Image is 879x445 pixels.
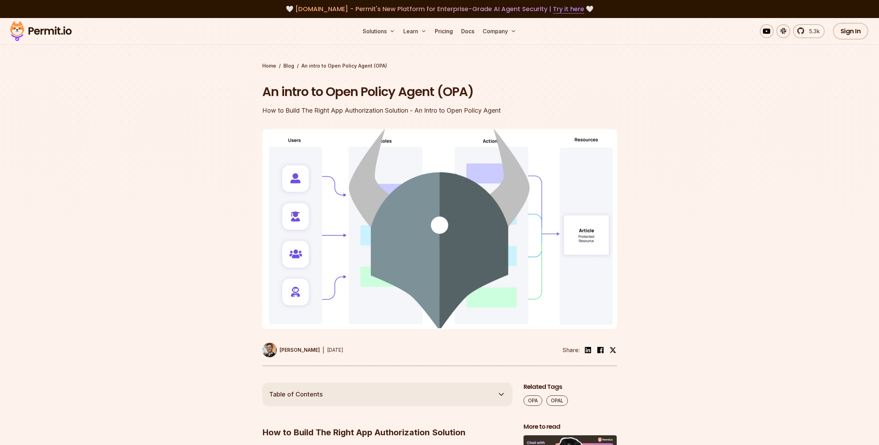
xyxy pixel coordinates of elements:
[262,129,617,329] img: An intro to Open Policy Agent (OPA)
[283,62,294,69] a: Blog
[553,5,584,14] a: Try it here
[524,383,617,391] h2: Related Tags
[524,422,617,431] h2: More to read
[280,347,320,354] p: [PERSON_NAME]
[295,5,584,13] span: [DOMAIN_NAME] - Permit's New Platform for Enterprise-Grade AI Agent Security |
[262,62,617,69] div: / /
[833,23,869,40] a: Sign In
[323,346,324,354] div: |
[17,4,862,14] div: 🤍 🤍
[524,395,542,406] a: OPA
[793,24,825,38] a: 5.3k
[584,346,592,354] img: linkedin
[609,347,616,354] img: twitter
[401,24,429,38] button: Learn
[262,83,528,101] h1: An intro to Open Policy Agent (OPA)
[562,346,580,354] li: Share:
[7,19,75,43] img: Permit logo
[262,106,528,115] div: How to Build The Right App Authorization Solution - An Intro to Open Policy Agent
[269,390,323,399] span: Table of Contents
[480,24,519,38] button: Company
[262,383,512,406] button: Table of Contents
[262,343,277,357] img: Daniel Bass
[262,399,512,438] h2: How to Build The Right App Authorization Solution
[596,346,605,354] img: facebook
[546,395,568,406] a: OPAL
[262,62,276,69] a: Home
[360,24,398,38] button: Solutions
[262,343,320,357] a: [PERSON_NAME]
[805,27,820,35] span: 5.3k
[458,24,477,38] a: Docs
[327,347,343,353] time: [DATE]
[432,24,456,38] a: Pricing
